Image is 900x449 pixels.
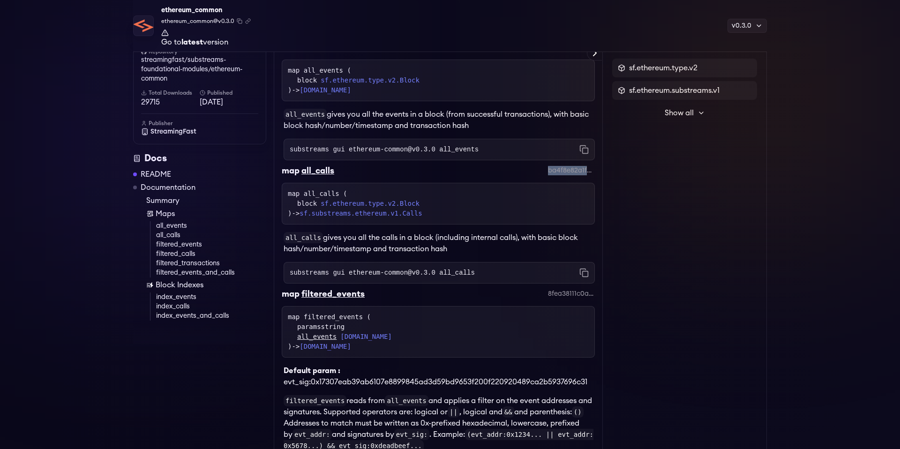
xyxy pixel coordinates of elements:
[579,268,589,277] button: Copy command to clipboard
[292,86,351,94] span: ->
[290,145,479,154] code: substreams gui ethereum-common@v0.3.0 all_events
[297,199,589,209] div: block
[156,249,266,259] a: filtered_calls
[321,199,420,209] a: sf.ethereum.type.v2.Block
[340,332,392,342] a: [DOMAIN_NAME]
[146,208,266,219] a: Maps
[579,145,589,154] button: Copy command to clipboard
[156,240,266,249] a: filtered_events
[282,287,300,300] div: map
[161,4,251,17] div: ethereum_common
[290,268,475,277] code: substreams gui ethereum-common@v0.3.0 all_calls
[156,292,266,302] a: index_events
[141,182,195,193] a: Documentation
[665,107,694,119] span: Show all
[300,210,422,217] a: sf.substreams.ethereum.v1.Calls
[141,97,200,108] span: 29715
[141,127,258,136] a: StreamingFast
[282,164,300,177] div: map
[284,109,327,120] code: all_events
[141,120,258,127] h6: Publisher
[146,281,154,289] img: Block Index icon
[292,210,422,217] span: ->
[284,232,595,254] p: gives you all the calls in a block (including internal calls), with basic block hash/number/times...
[133,152,266,165] div: Docs
[146,210,154,217] img: Map icon
[200,97,258,108] span: [DATE]
[612,104,757,122] button: Show all
[297,332,337,342] a: all_events
[502,406,514,418] code: &&
[548,289,595,299] div: 8fea38111c0a0111c18aa8a573a9d9a2369aa2f1
[300,86,351,94] a: [DOMAIN_NAME]
[156,221,266,231] a: all_events
[292,343,351,350] span: ->
[292,429,332,440] code: evt_addr:
[161,29,251,46] a: Go tolatestversion
[548,166,595,175] div: ba4f8e82a1fdc3ffbf060bed89482619bdc2a771
[141,169,171,180] a: README
[629,85,720,96] span: sf.ethereum.substreams.v1
[297,75,589,85] div: block
[284,395,346,406] code: filtered_events
[321,75,420,85] a: sf.ethereum.type.v2.Block
[288,66,589,95] div: map all_events ( )
[301,287,365,300] div: filtered_events
[181,38,203,46] strong: latest
[146,195,266,206] a: Summary
[156,231,266,240] a: all_calls
[284,232,323,243] code: all_calls
[297,322,589,332] div: paramsstring
[161,17,234,25] span: ethereum_common@v0.3.0
[385,395,428,406] code: all_events
[245,18,251,24] button: Copy .spkg link to clipboard
[146,279,266,291] a: Block Indexes
[300,343,351,350] a: [DOMAIN_NAME]
[237,18,242,24] button: Copy package name and version
[150,127,196,136] span: StreamingFast
[156,302,266,311] a: index_calls
[629,62,697,74] span: sf.ethereum.type.v2
[394,429,429,440] code: evt_sig:
[727,19,767,33] div: v0.3.0
[156,311,266,321] a: index_events_and_calls
[284,367,340,374] b: Default param :
[301,164,334,177] div: all_calls
[288,312,589,352] div: map filtered_events ( )
[284,378,587,386] span: evt_sig:0x17307eab39ab6107e8899845ad3d59bd9653f200f220920489ca2b5937696c31
[134,16,153,36] img: Package Logo
[141,55,258,83] a: streamingfast/substreams-foundational-modules/ethereum-common
[448,406,459,418] code: ||
[156,259,266,268] a: filtered_transactions
[141,89,200,97] h6: Total Downloads
[284,109,595,131] p: gives you all the events in a block (from successful transactions), with basic block hash/number/...
[572,406,584,418] code: ()
[200,89,258,97] h6: Published
[288,189,589,218] div: map all_calls ( )
[156,268,266,277] a: filtered_events_and_calls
